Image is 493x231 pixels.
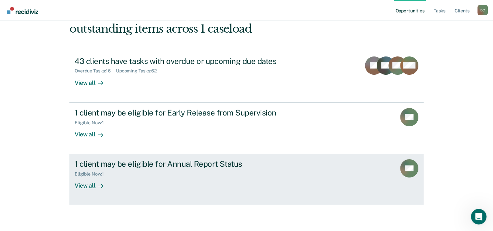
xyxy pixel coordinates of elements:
div: View all [75,177,111,190]
button: Profile dropdown button [477,5,488,15]
div: Eligible Now : 1 [75,171,109,177]
div: View all [75,74,111,86]
img: Recidiviz [7,7,38,14]
a: 1 client may be eligible for Early Release from SupervisionEligible Now:1View all [69,102,424,154]
iframe: Intercom live chat [471,209,486,224]
div: 1 client may be eligible for Early Release from Supervision [75,108,303,117]
div: Hi, [PERSON_NAME]. We’ve found some outstanding items across 1 caseload [69,9,353,36]
div: 43 clients have tasks with overdue or upcoming due dates [75,56,303,66]
div: Overdue Tasks : 16 [75,68,116,74]
div: 1 client may be eligible for Annual Report Status [75,159,303,169]
div: Eligible Now : 1 [75,120,109,126]
div: View all [75,125,111,138]
div: D C [477,5,488,15]
a: 43 clients have tasks with overdue or upcoming due datesOverdue Tasks:16Upcoming Tasks:62View all [69,51,424,102]
div: Upcoming Tasks : 62 [116,68,162,74]
a: 1 client may be eligible for Annual Report StatusEligible Now:1View all [69,154,424,205]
